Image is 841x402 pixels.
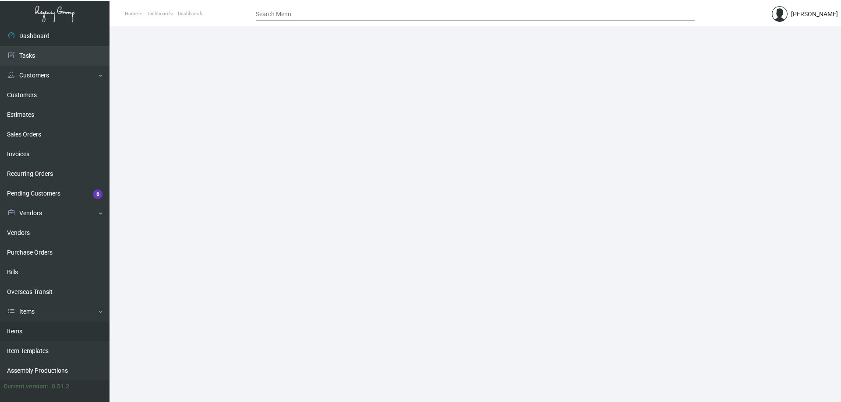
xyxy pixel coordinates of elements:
[52,382,69,391] div: 0.51.2
[125,11,138,17] span: Home
[146,11,170,17] span: Dashboard
[4,382,48,391] div: Current version:
[772,6,788,22] img: admin@bootstrapmaster.com
[791,10,838,19] div: [PERSON_NAME]
[178,11,204,17] span: Dashboards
